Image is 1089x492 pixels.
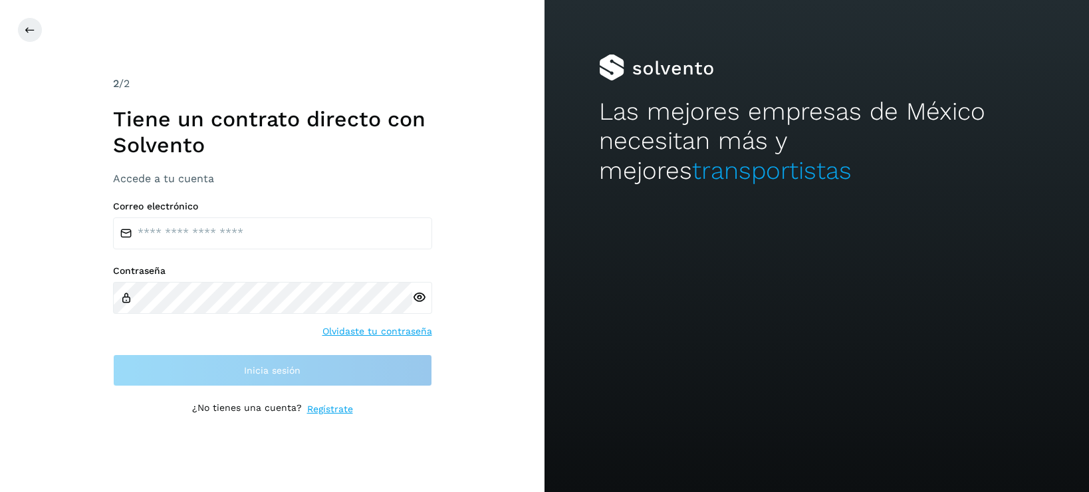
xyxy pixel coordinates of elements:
h1: Tiene un contrato directo con Solvento [113,106,432,158]
button: Inicia sesión [113,354,432,386]
h3: Accede a tu cuenta [113,172,432,185]
a: Regístrate [307,402,353,416]
p: ¿No tienes una cuenta? [192,402,302,416]
span: 2 [113,77,119,90]
a: Olvidaste tu contraseña [322,324,432,338]
label: Contraseña [113,265,432,277]
div: /2 [113,76,432,92]
label: Correo electrónico [113,201,432,212]
span: transportistas [692,156,852,185]
span: Inicia sesión [244,366,301,375]
h2: Las mejores empresas de México necesitan más y mejores [599,97,1034,185]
